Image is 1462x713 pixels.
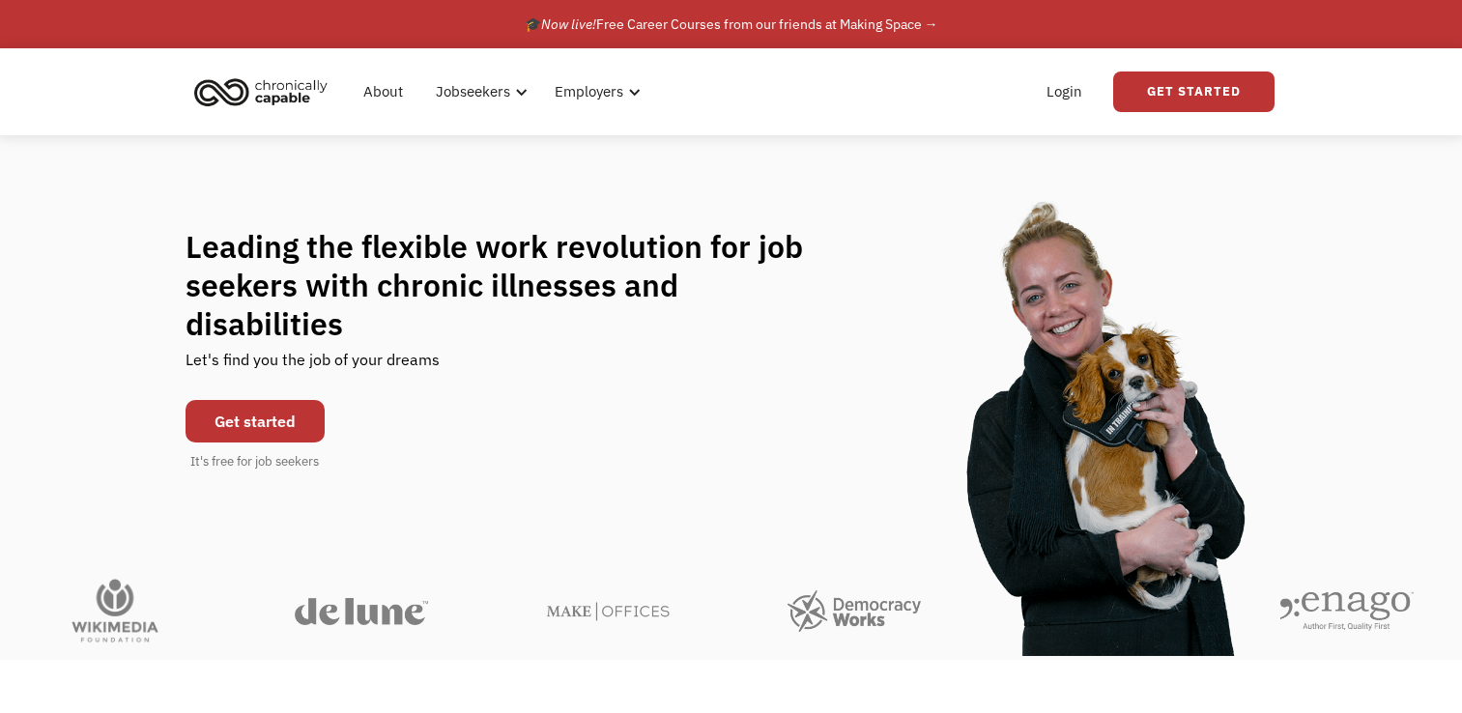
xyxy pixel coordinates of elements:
[186,227,841,343] h1: Leading the flexible work revolution for job seekers with chronic illnesses and disabilities
[1113,71,1275,112] a: Get Started
[555,80,623,103] div: Employers
[188,71,342,113] a: home
[436,80,510,103] div: Jobseekers
[186,343,440,390] div: Let's find you the job of your dreams
[525,13,938,36] div: 🎓 Free Career Courses from our friends at Making Space →
[190,452,319,471] div: It's free for job seekers
[352,61,415,123] a: About
[186,400,325,442] a: Get started
[424,61,533,123] div: Jobseekers
[188,71,333,113] img: Chronically Capable logo
[541,15,596,33] em: Now live!
[543,61,646,123] div: Employers
[1035,61,1094,123] a: Login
